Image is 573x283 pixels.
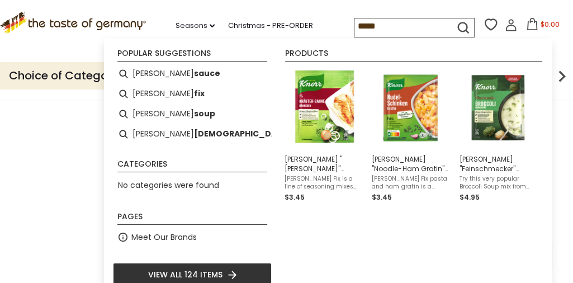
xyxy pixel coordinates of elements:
li: Categories [117,160,267,172]
b: sauce [194,67,220,80]
span: $0.00 [541,20,560,29]
b: fix [194,87,205,100]
span: Try this very popular Broccoli Soup mix from [PERSON_NAME], which the whole family will enjoy! Ad... [459,175,537,191]
li: knorr soup [113,104,272,124]
a: Knorr Feinschmecker Broccoli Soup[PERSON_NAME] "Feinschmecker" Broccoli Creme Soup, 2.4 ozTry thi... [459,68,537,203]
li: knorr sauce [113,64,272,84]
span: [PERSON_NAME] "Noodle-Ham Gratin" Sauce Mix, 1.1 oz [372,154,450,173]
li: Knorr "Noodle-Ham Gratin" Sauce Mix, 1.1 oz [367,64,454,207]
li: Popular suggestions [117,49,267,62]
a: On Sale [259,37,287,49]
li: knorr fix [113,84,272,104]
li: Pages [117,213,267,225]
b: [DEMOGRAPHIC_DATA] [194,128,292,140]
span: $4.95 [459,192,479,202]
span: [PERSON_NAME] "[PERSON_NAME]" Creamy Herb Sauce Mix for Chicken, 1,5 oz [285,154,363,173]
span: No categories were found [118,180,219,191]
img: Knorr Feinschmecker Broccoli Soup [459,68,537,147]
a: Christmas - PRE-ORDER [228,20,313,32]
img: Knorr Noddle-Ham Gratin Sauce Mix [372,68,450,147]
li: Knorr "Kräuter Sahne" Creamy Herb Sauce Mix for Chicken, 1,5 oz [280,64,367,207]
span: $3.45 [285,192,305,202]
a: Knorr Noddle-Ham Gratin Sauce Mix[PERSON_NAME] "Noodle-Ham Gratin" Sauce Mix, 1.1 oz[PERSON_NAME]... [372,68,450,203]
img: Knorr Fix Kräuter-Sahne Hänchen [285,68,363,147]
a: Seasons [176,20,215,32]
span: $3.45 [372,192,392,202]
img: next arrow [551,65,573,87]
span: [PERSON_NAME] "Feinschmecker" Broccoli Creme Soup, 2.4 oz [459,154,537,173]
button: $0.00 [519,18,567,35]
span: [PERSON_NAME] Fix pasta and ham gratin is a perfect combination of carefully balanced spices, her... [372,175,450,191]
span: [PERSON_NAME] Fix is a line of seasoning mixes specially created to flavor specific dishes. With ... [285,175,363,191]
a: Meet Our Brands [131,231,197,244]
span: View all 124 items [148,268,222,281]
a: Knorr Fix Kräuter-Sahne Hänchen[PERSON_NAME] "[PERSON_NAME]" Creamy Herb Sauce Mix for Chicken, 1... [285,68,363,203]
li: knorr salat [113,124,272,144]
li: Meet Our Brands [113,227,272,247]
li: Products [285,49,542,62]
a: Oktoberfest [202,37,245,49]
b: soup [194,107,215,120]
li: Knorr "Feinschmecker" Broccoli Creme Soup, 2.4 oz [454,64,542,207]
